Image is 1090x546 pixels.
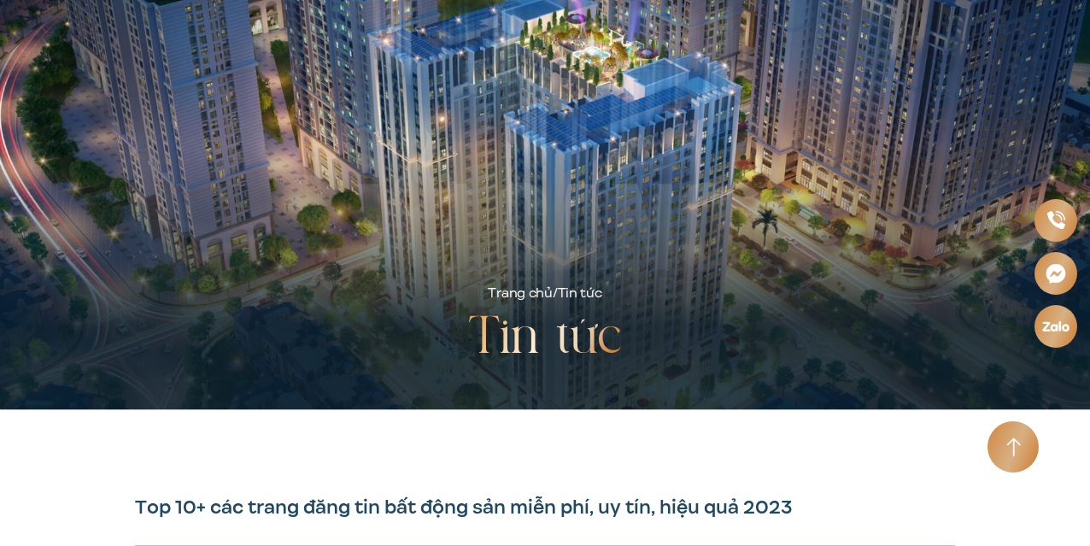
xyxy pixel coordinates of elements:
[1044,261,1067,285] img: Messenger icon
[468,304,622,373] h2: Tin tức
[1041,319,1070,332] img: Zalo icon
[558,284,602,302] span: Tin tức
[135,496,955,520] h1: Top 10+ các trang đăng tin bất động sản miễn phí, uy tín, hiệu quả 2023
[1006,437,1021,457] img: Arrow icon
[488,284,552,302] a: Trang chủ
[488,284,601,304] div: /
[1046,210,1066,231] img: Phone icon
